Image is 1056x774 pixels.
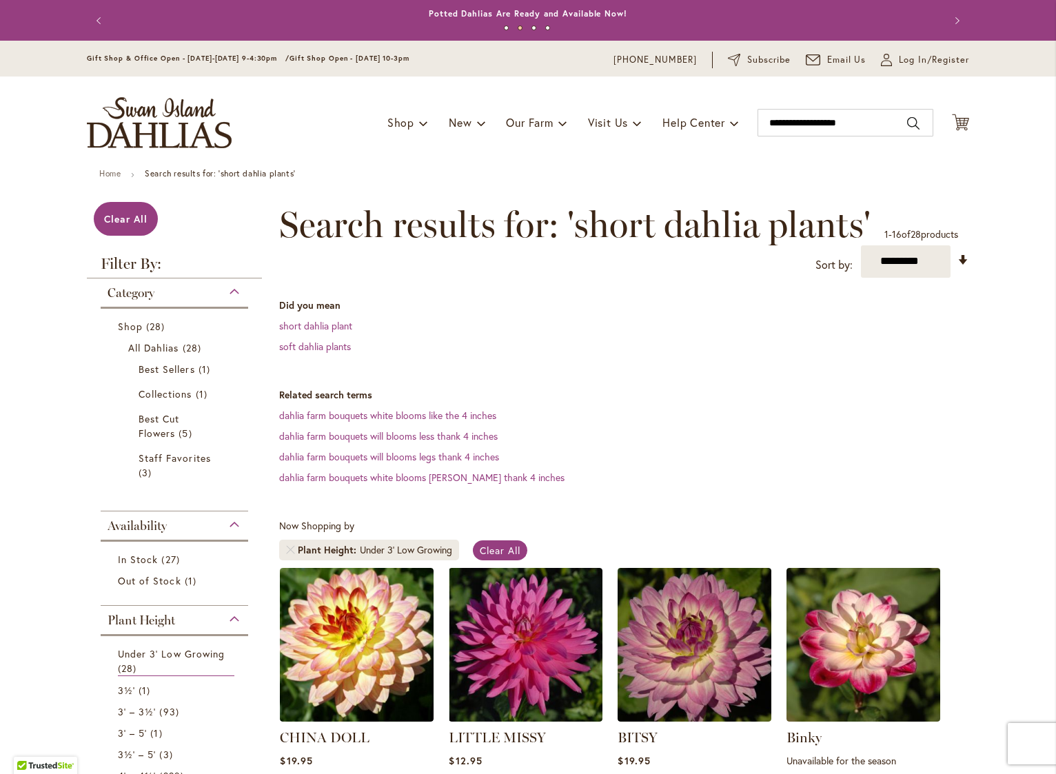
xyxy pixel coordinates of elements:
[286,546,294,554] a: Remove Plant Height Under 3' Low Growing
[199,362,214,376] span: 1
[139,412,179,440] span: Best Cut Flowers
[146,319,168,334] span: 28
[506,115,553,130] span: Our Farm
[10,725,49,764] iframe: Launch Accessibility Center
[449,711,602,724] a: LITTLE MISSY
[139,683,154,697] span: 1
[118,747,234,762] a: 3½' – 5' 3
[179,426,195,440] span: 5
[118,646,234,676] a: Under 3' Low Growing 28
[118,661,140,675] span: 28
[279,319,352,332] a: short dahlia plant
[280,711,434,724] a: CHINA DOLL
[108,613,175,628] span: Plant Height
[118,684,135,697] span: 3½'
[118,704,234,719] a: 3' – 3½' 93
[118,552,234,567] a: In Stock 27
[892,227,902,241] span: 16
[786,729,822,746] a: Binky
[786,568,940,722] img: Binky
[279,429,498,442] a: dahlia farm bouquets will blooms less thank 4 inches
[280,754,312,767] span: $19.95
[884,227,889,241] span: 1
[480,544,520,557] span: Clear All
[87,54,290,63] span: Gift Shop & Office Open - [DATE]-[DATE] 9-4:30pm /
[279,388,969,402] dt: Related search terms
[94,202,158,236] a: Clear All
[899,53,969,67] span: Log In/Register
[279,450,499,463] a: dahlia farm bouquets will blooms legs thank 4 inches
[185,573,200,588] span: 1
[118,573,234,588] a: Out of Stock 1
[618,711,771,724] a: BITSY
[360,543,452,557] div: Under 3' Low Growing
[279,204,871,245] span: Search results for: 'short dahlia plants'
[449,754,482,767] span: $12.95
[911,227,921,241] span: 28
[150,726,165,740] span: 1
[449,115,471,130] span: New
[473,540,527,560] a: Clear All
[618,568,771,722] img: BITSY
[815,252,853,278] label: Sort by:
[196,387,211,401] span: 1
[298,543,360,557] span: Plant Height
[139,465,155,480] span: 3
[806,53,866,67] a: Email Us
[786,711,940,724] a: Binky
[118,748,156,761] span: 3½' – 5'
[145,168,296,179] strong: Search results for: 'short dahlia plants'
[118,319,234,334] a: Shop
[87,256,262,278] strong: Filter By:
[108,518,167,533] span: Availability
[942,7,969,34] button: Next
[279,409,496,422] a: dahlia farm bouquets white blooms like the 4 inches
[290,54,409,63] span: Gift Shop Open - [DATE] 10-3pm
[159,704,182,719] span: 93
[139,387,214,401] a: Collections
[118,683,234,697] a: 3½' 1
[108,285,154,301] span: Category
[280,729,369,746] a: CHINA DOLL
[128,341,179,354] span: All Dahlias
[139,363,195,376] span: Best Sellers
[118,647,225,660] span: Under 3' Low Growing
[827,53,866,67] span: Email Us
[618,754,650,767] span: $19.95
[118,726,147,740] span: 3' – 5'
[429,8,627,19] a: Potted Dahlias Are Ready and Available Now!
[613,53,697,67] a: [PHONE_NUMBER]
[118,726,234,740] a: 3' – 5' 1
[504,26,509,30] button: 1 of 4
[87,7,114,34] button: Previous
[161,552,183,567] span: 27
[99,168,121,179] a: Home
[87,97,232,148] a: store logo
[662,115,725,130] span: Help Center
[139,451,211,465] span: Staff Favorites
[279,340,351,353] a: soft dahlia plants
[618,729,658,746] a: BITSY
[183,340,205,355] span: 28
[118,320,143,333] span: Shop
[588,115,628,130] span: Visit Us
[279,298,969,312] dt: Did you mean
[747,53,791,67] span: Subscribe
[139,362,214,376] a: Best Sellers
[449,729,546,746] a: LITTLE MISSY
[128,340,224,355] a: All Dahlias
[449,568,602,722] img: LITTLE MISSY
[159,747,176,762] span: 3
[728,53,791,67] a: Subscribe
[518,26,522,30] button: 2 of 4
[118,705,156,718] span: 3' – 3½'
[881,53,969,67] a: Log In/Register
[104,212,148,225] span: Clear All
[545,26,550,30] button: 4 of 4
[139,411,214,440] a: Best Cut Flowers
[279,471,565,484] a: dahlia farm bouquets white blooms [PERSON_NAME] thank 4 inches
[139,451,214,480] a: Staff Favorites
[118,553,158,566] span: In Stock
[786,754,940,767] p: Unavailable for the season
[884,223,958,245] p: - of products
